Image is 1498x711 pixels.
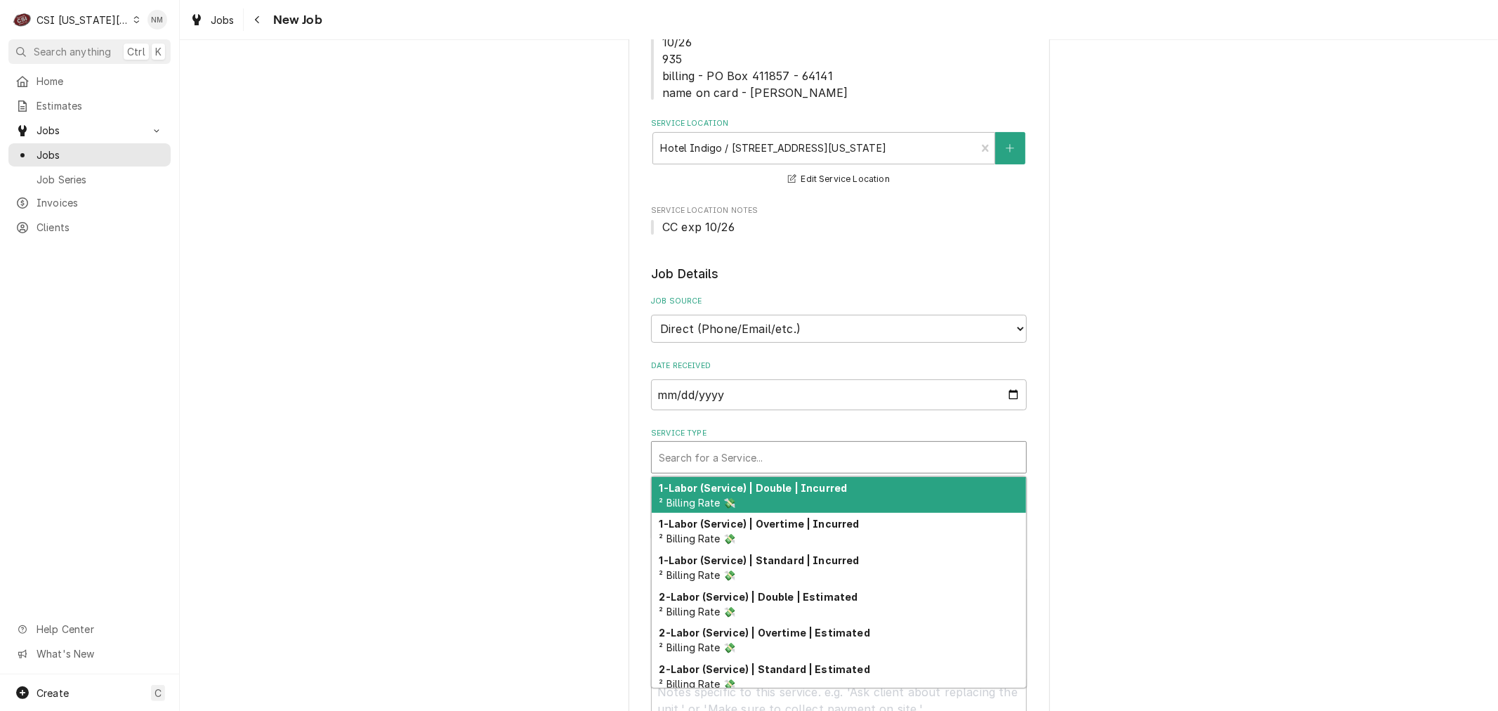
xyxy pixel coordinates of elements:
[659,641,736,653] span: ² Billing Rate 💸
[651,118,1027,188] div: Service Location
[659,533,736,544] span: ² Billing Rate 💸
[34,44,111,59] span: Search anything
[659,497,736,509] span: ² Billing Rate 💸
[995,132,1025,164] button: Create New Location
[37,622,162,637] span: Help Center
[659,591,858,603] strong: 2-Labor (Service) | Double | Estimated
[8,119,171,142] a: Go to Jobs
[659,627,870,639] strong: 2-Labor (Service) | Overtime | Estimated
[127,44,145,59] span: Ctrl
[13,10,32,30] div: CSI Kansas City's Avatar
[659,518,860,530] strong: 1-Labor (Service) | Overtime | Incurred
[247,8,269,31] button: Navigate back
[651,265,1027,283] legend: Job Details
[147,10,167,30] div: NM
[155,44,162,59] span: K
[37,74,164,89] span: Home
[37,172,164,187] span: Job Series
[8,94,171,117] a: Estimates
[8,168,171,191] a: Job Series
[147,10,167,30] div: Nancy Manuel's Avatar
[37,123,143,138] span: Jobs
[155,686,162,700] span: C
[37,13,129,27] div: CSI [US_STATE][GEOGRAPHIC_DATA]
[37,98,164,113] span: Estimates
[786,171,892,188] button: Edit Service Location
[651,118,1027,129] label: Service Location
[1006,143,1014,153] svg: Create New Location
[211,13,235,27] span: Jobs
[37,148,164,162] span: Jobs
[8,39,171,64] button: Search anythingCtrlK
[37,646,162,661] span: What's New
[8,191,171,214] a: Invoices
[651,428,1027,474] div: Service Type
[651,296,1027,343] div: Job Source
[37,195,164,210] span: Invoices
[37,687,69,699] span: Create
[13,10,32,30] div: C
[659,678,736,690] span: ² Billing Rate 💸
[651,379,1027,410] input: yyyy-mm-dd
[8,642,171,665] a: Go to What's New
[659,663,870,675] strong: 2-Labor (Service) | Standard | Estimated
[651,296,1027,307] label: Job Source
[651,17,1027,101] span: Client Notes
[662,18,848,100] span: [CREDIT_CARD_NUMBER] 10/26 935 billing - PO Box 411857 - 64141 name on card - [PERSON_NAME]
[651,218,1027,235] span: Service Location Notes
[659,554,860,566] strong: 1-Labor (Service) | Standard | Incurred
[659,482,848,494] strong: 1-Labor (Service) | Double | Incurred
[269,11,322,30] span: New Job
[662,220,735,234] span: CC exp 10/26
[8,618,171,641] a: Go to Help Center
[651,205,1027,235] div: Service Location Notes
[659,569,736,581] span: ² Billing Rate 💸
[184,8,240,32] a: Jobs
[651,428,1027,439] label: Service Type
[8,70,171,93] a: Home
[651,360,1027,410] div: Date Received
[8,216,171,239] a: Clients
[659,606,736,618] span: ² Billing Rate 💸
[651,360,1027,372] label: Date Received
[651,205,1027,216] span: Service Location Notes
[8,143,171,167] a: Jobs
[651,3,1027,100] div: Client Notes
[37,220,164,235] span: Clients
